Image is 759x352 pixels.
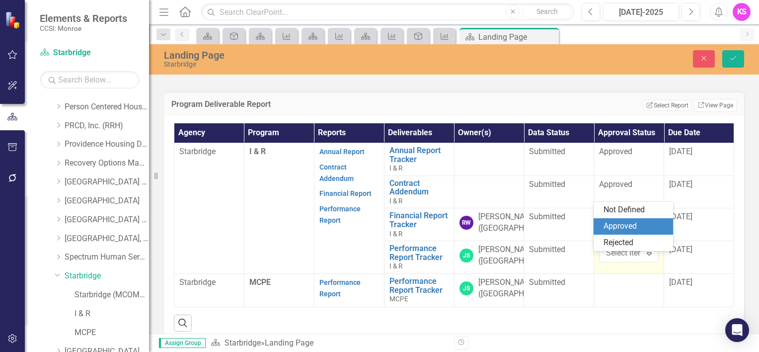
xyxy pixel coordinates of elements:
a: [GEOGRAPHIC_DATA], Inc. [65,233,149,245]
span: I & R [389,197,402,205]
a: Contract Addendum [319,163,354,182]
a: Performance Report Tracker [389,244,449,262]
a: Annual Report Tracker [389,146,449,164]
img: ClearPoint Strategy [5,11,22,29]
a: View Page [694,99,737,112]
a: Financial Report Tracker [389,211,449,229]
button: Search [522,5,572,19]
div: Landing Page [478,31,556,43]
span: MCPE [389,295,408,303]
a: Starbridge [225,338,261,348]
div: Approved [604,221,667,232]
div: Open Intercom Messenger [725,318,749,342]
a: Providence Housing Development Corporation [65,139,149,150]
a: Starbridge (MCOMH Internal) [75,289,149,301]
a: Recovery Options Made Easy [65,158,149,169]
div: Landing Page [265,338,313,348]
a: [GEOGRAPHIC_DATA] [65,195,149,207]
span: Elements & Reports [40,12,127,24]
a: [GEOGRAPHIC_DATA] (RRH) [65,214,149,226]
a: Performance Report [319,278,361,298]
div: Not Defined [604,204,667,216]
span: I & R [389,230,402,238]
input: Search Below... [40,71,139,88]
a: [GEOGRAPHIC_DATA] (RRH) [65,176,149,188]
p: Starbridge [179,146,239,158]
a: Performance Report Tracker [389,277,449,294]
div: [PERSON_NAME] ([GEOGRAPHIC_DATA]) [478,211,559,234]
span: Submitted [529,147,565,156]
a: Spectrum Human Services, Inc. [65,252,149,263]
button: [DATE]-2025 [603,3,679,21]
div: JS [459,249,473,263]
div: JS [459,281,473,295]
div: Landing Page [164,50,485,61]
span: Search [536,7,558,15]
div: [DATE]-2025 [607,6,676,18]
div: [PERSON_NAME] ([GEOGRAPHIC_DATA]) [478,277,559,300]
span: Submitted [529,245,565,254]
div: RW [459,216,473,230]
a: Contract Addendum [389,179,449,196]
input: Search ClearPoint... [201,3,574,21]
span: Approved [599,147,632,156]
span: I & R [389,262,402,270]
a: Person Centered Housing Options, Inc. [65,101,149,113]
div: » [211,338,447,349]
span: [DATE] [669,147,692,156]
span: Assign Group [159,338,206,348]
span: Approved [599,179,632,189]
a: Annual Report [319,148,365,156]
a: PRCD, Inc. (RRH) [65,120,149,132]
span: Submitted [529,277,565,287]
span: I & R [389,164,402,172]
span: [DATE] [669,179,692,189]
a: Starbridge [65,270,149,282]
span: [DATE] [669,212,692,221]
span: Submitted [529,212,565,221]
a: Financial Report [319,189,372,197]
button: Select Report [643,100,691,111]
span: [DATE] [669,277,692,287]
small: CCSI: Monroe [40,24,127,32]
span: Submitted [529,179,565,189]
a: Starbridge [40,47,139,59]
div: [PERSON_NAME] ([GEOGRAPHIC_DATA]) [478,244,559,267]
a: I & R [75,308,149,320]
span: I & R [249,147,266,156]
span: MCPE [249,277,271,287]
h3: Program Deliverable Report [171,100,462,109]
div: Starbridge [164,61,485,68]
p: Starbridge [179,277,239,288]
div: Rejected [604,237,667,249]
a: MCPE [75,327,149,339]
button: KS [733,3,751,21]
a: Performance Report [319,205,361,224]
span: [DATE] [669,245,692,254]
